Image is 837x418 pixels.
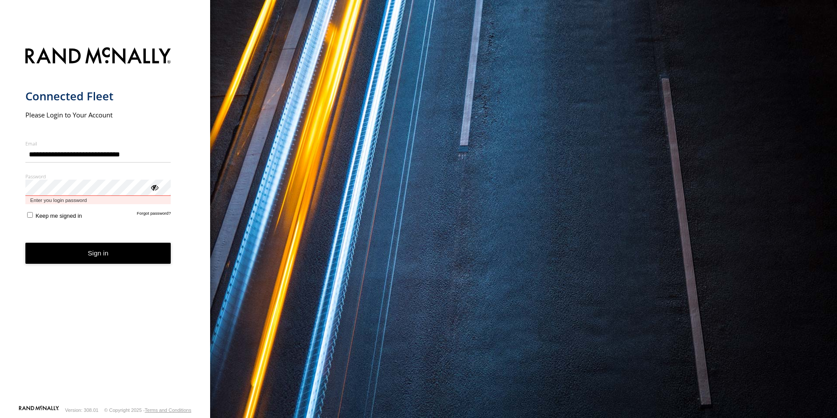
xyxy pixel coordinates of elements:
div: ViewPassword [150,183,158,191]
a: Forgot password? [137,211,171,219]
h2: Please Login to Your Account [25,110,171,119]
a: Terms and Conditions [145,407,191,413]
form: main [25,42,185,405]
div: © Copyright 2025 - [104,407,191,413]
label: Email [25,140,171,147]
button: Sign in [25,243,171,264]
a: Visit our Website [19,406,59,414]
input: Keep me signed in [27,212,33,218]
div: Version: 308.01 [65,407,98,413]
span: Keep me signed in [35,213,82,219]
span: Enter you login password [25,196,171,204]
label: Password [25,173,171,180]
img: Rand McNally [25,46,171,68]
h1: Connected Fleet [25,89,171,103]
